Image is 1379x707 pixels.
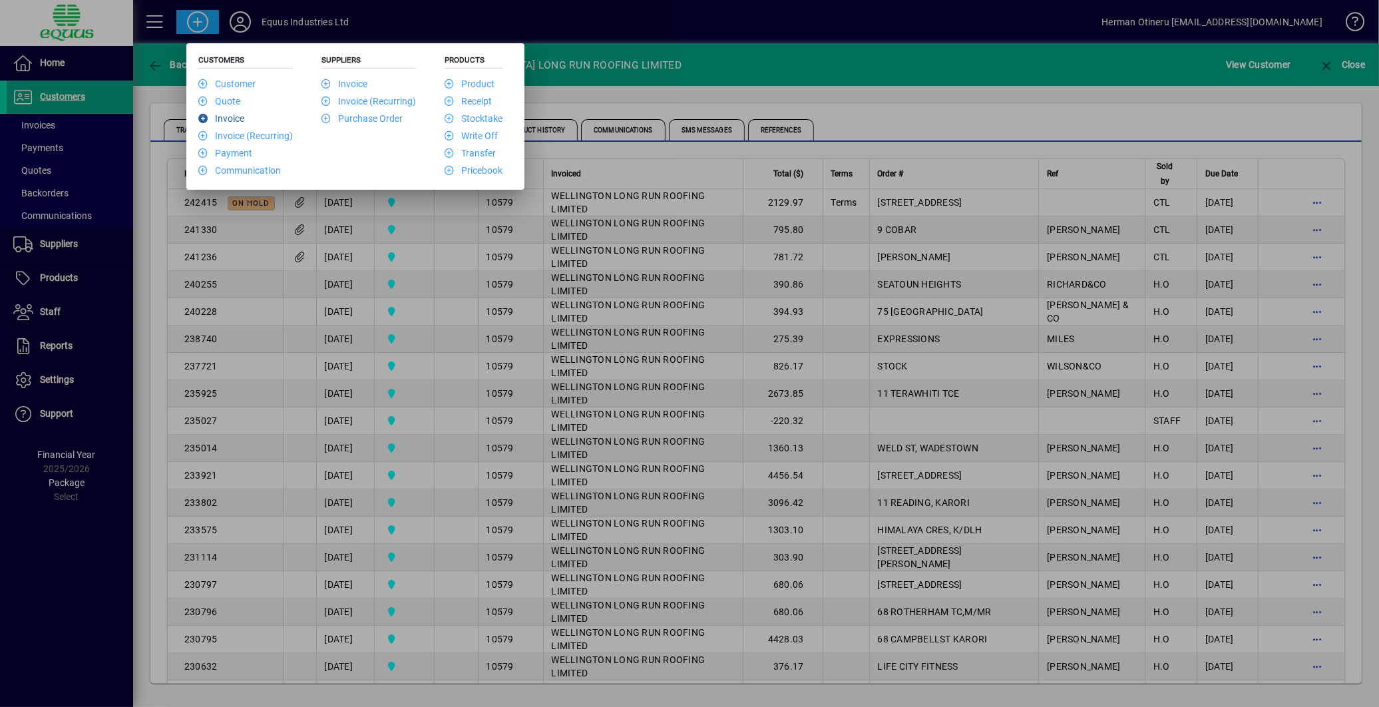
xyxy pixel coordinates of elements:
a: Invoice [321,79,367,89]
a: Pricebook [445,165,502,176]
a: Purchase Order [321,113,403,124]
a: Write Off [445,130,498,141]
h5: Products [445,55,502,69]
a: Transfer [445,148,496,158]
a: Invoice (Recurring) [321,96,416,107]
a: Communication [198,165,281,176]
a: Quote [198,96,240,107]
a: Invoice [198,113,244,124]
a: Stocktake [445,113,502,124]
a: Product [445,79,494,89]
a: Customer [198,79,256,89]
h5: Suppliers [321,55,416,69]
a: Payment [198,148,252,158]
a: Invoice (Recurring) [198,130,293,141]
a: Receipt [445,96,492,107]
h5: Customers [198,55,293,69]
